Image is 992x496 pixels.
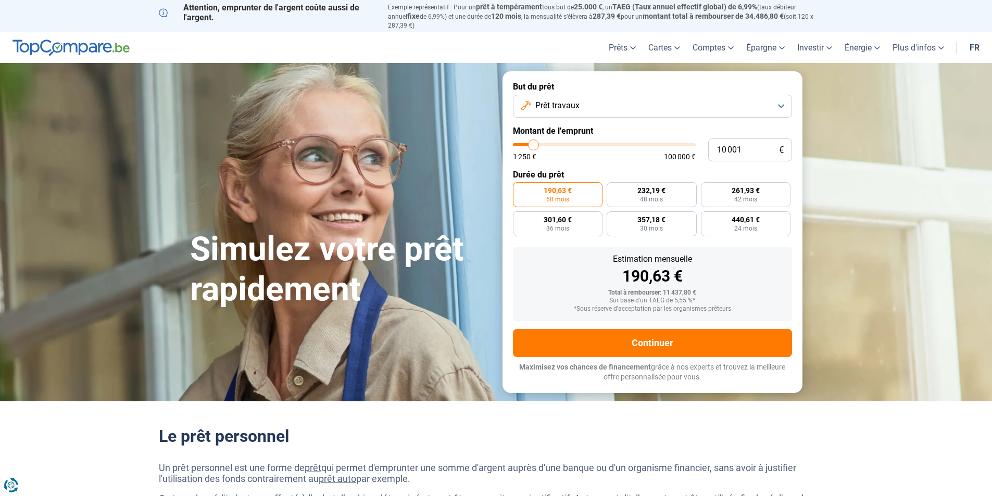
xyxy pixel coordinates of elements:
[407,12,420,20] span: fixe
[602,32,642,63] a: Prêts
[734,196,757,202] span: 42 mois
[521,269,784,284] div: 190,63 €
[740,32,791,63] a: Épargne
[732,216,760,223] span: 440,61 €
[640,225,663,232] span: 30 mois
[612,3,757,11] span: TAEG (Taux annuel effectif global) de 6,99%
[637,216,665,223] span: 357,18 €
[642,32,686,63] a: Cartes
[779,146,784,155] span: €
[521,297,784,304] div: Sur base d'un TAEG de 5,55 %*
[791,32,838,63] a: Investir
[521,255,784,263] div: Estimation mensuelle
[190,230,490,310] h1: Simulez votre prêt rapidement
[963,32,986,63] a: fr
[637,187,665,194] span: 232,19 €
[319,473,356,484] a: prêt auto
[159,462,834,485] p: Un prêt personnel est une forme de qui permet d'emprunter une somme d'argent auprès d'une banque ...
[388,3,834,30] p: Exemple représentatif : Pour un tous but de , un (taux débiteur annuel de 6,99%) et une durée de ...
[159,3,375,22] p: Attention, emprunter de l'argent coûte aussi de l'argent.
[513,82,792,92] label: But du prêt
[513,329,792,357] button: Continuer
[519,363,651,371] span: Maximisez vos chances de financement
[593,12,621,20] span: 287,39 €
[513,153,536,160] span: 1 250 €
[686,32,740,63] a: Comptes
[305,462,321,473] a: prêt
[640,196,663,202] span: 48 mois
[12,40,130,56] img: TopCompare
[513,95,792,118] button: Prêt travaux
[521,289,784,297] div: Total à rembourser: 11 437,80 €
[546,196,569,202] span: 60 mois
[535,100,580,111] span: Prêt travaux
[476,3,542,11] span: prêt à tempérament
[544,187,572,194] span: 190,63 €
[491,12,521,20] span: 120 mois
[643,12,784,20] span: montant total à rembourser de 34.486,80 €
[664,153,696,160] span: 100 000 €
[734,225,757,232] span: 24 mois
[521,306,784,313] div: *Sous réserve d'acceptation par les organismes prêteurs
[159,426,834,446] h2: Le prêt personnel
[838,32,886,63] a: Énergie
[513,362,792,383] p: grâce à nos experts et trouvez la meilleure offre personnalisée pour vous.
[732,187,760,194] span: 261,93 €
[544,216,572,223] span: 301,60 €
[886,32,950,63] a: Plus d'infos
[513,170,792,180] label: Durée du prêt
[513,126,792,136] label: Montant de l'emprunt
[546,225,569,232] span: 36 mois
[574,3,602,11] span: 25.000 €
